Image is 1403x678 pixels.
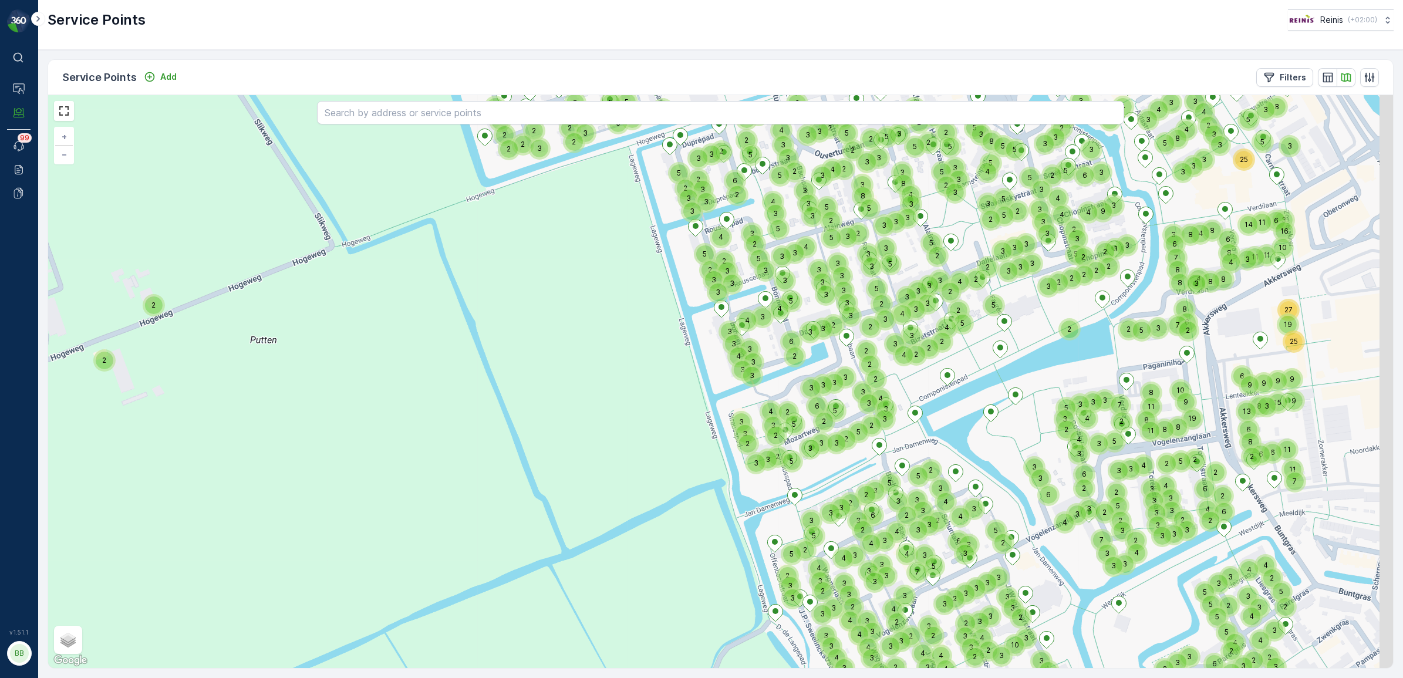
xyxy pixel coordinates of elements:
div: 4 [1080,204,1087,211]
div: 3 [1034,213,1041,220]
div: 3 [1036,135,1043,142]
div: 2 [729,186,746,204]
div: 3 [950,171,967,188]
div: 5 [1006,141,1013,148]
a: View Fullscreen [55,102,73,120]
div: 3 [1257,101,1264,108]
div: 3 [690,150,697,157]
div: 16 [1276,222,1293,240]
div: 5 [982,154,1000,172]
div: 11 [1253,214,1260,221]
div: 8 [895,175,902,182]
div: 3 [972,126,990,143]
div: 3 [946,184,953,191]
div: 3 [774,136,781,143]
div: 3 [1281,137,1288,144]
div: 8 [1203,222,1221,240]
div: 5 [942,138,959,156]
div: 5 [994,137,1012,155]
div: 5 [1156,134,1174,152]
div: 2 [862,130,869,137]
div: 4 [1053,206,1060,213]
div: 2 [849,225,856,232]
div: 3 [1174,163,1181,170]
div: 4 [1178,121,1185,128]
div: 3 [576,124,584,131]
div: 3 [1257,101,1274,119]
div: 2 [738,131,745,139]
div: 2 [1044,167,1061,184]
div: 2 [1065,221,1073,228]
div: 3 [743,225,761,242]
div: 3 [1281,137,1299,155]
div: 2 [1200,117,1217,134]
div: 3 [694,181,711,198]
div: 2 [937,124,955,141]
div: 2 [1200,117,1207,124]
div: 2 [565,133,583,151]
div: 3 [1033,181,1050,198]
div: 5 [670,164,688,182]
div: 3 [1195,151,1213,168]
div: 3 [1068,230,1086,248]
div: 8 [1268,98,1286,116]
div: 5 [1006,141,1024,158]
div: 5 [818,198,825,205]
div: 3 [1186,93,1193,100]
div: 5 [1254,133,1272,151]
div: 3 [1162,94,1169,101]
div: 5 [995,190,1002,197]
div: 3 [839,228,846,235]
div: 4 [979,163,986,170]
div: 3 [690,150,707,167]
p: Reinis [1320,14,1343,26]
p: ( +02:00 ) [1348,15,1377,25]
div: 4 [1195,103,1202,110]
div: 5 [906,99,923,117]
p: Add [160,71,177,83]
div: 3 [887,213,894,220]
button: Add [139,70,181,84]
div: 8 [1268,98,1275,105]
div: 3 [1101,112,1119,129]
div: 3 [1105,197,1112,204]
div: 6 [1267,212,1274,219]
div: 2 [487,98,494,105]
div: 2 [729,186,736,193]
div: 2 [1044,167,1051,174]
div: 2 [525,122,532,129]
div: 2 [561,119,579,137]
div: 2 [862,130,880,148]
div: 3 [814,167,831,184]
div: 3 [972,126,979,133]
div: 5 [771,167,789,184]
div: 2 [500,140,518,158]
div: 2 [677,180,684,187]
div: 3 [738,110,756,128]
div: 9 [1094,203,1112,220]
div: 5 [838,124,856,142]
div: 5 [996,207,1013,224]
div: 2 [844,141,862,159]
div: 4 [712,228,730,246]
div: 3 [774,136,792,154]
div: 5 [823,229,841,247]
input: Search by address or service points [317,101,1124,124]
div: 3 [1165,226,1172,233]
div: 5 [1156,134,1163,141]
div: 3 [902,195,909,203]
div: 3 [703,146,720,163]
div: 3 [893,164,901,171]
div: 3 [1165,226,1182,244]
div: 6 [726,172,744,190]
div: 4 [1195,103,1213,121]
a: 99 [7,134,31,158]
div: 4 [1192,225,1209,242]
div: 3 [779,149,797,167]
div: 3 [1211,136,1218,143]
div: 8 [895,175,912,193]
div: 5 [602,94,609,101]
div: 4 [1150,101,1157,108]
div: 2 [822,212,829,219]
div: 3 [683,203,701,220]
